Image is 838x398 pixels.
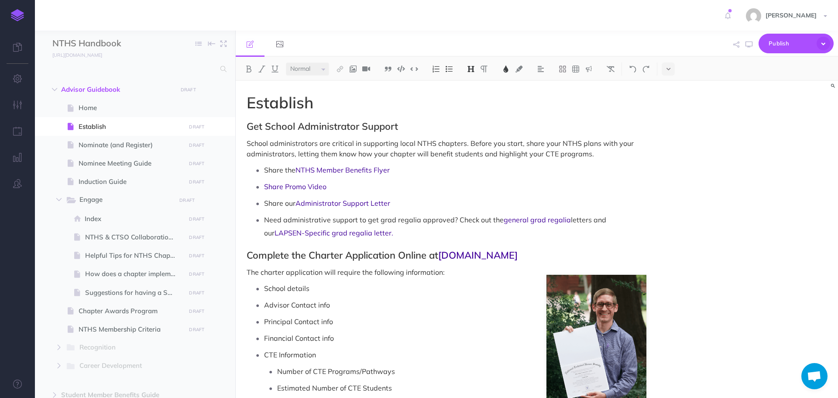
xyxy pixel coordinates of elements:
[275,228,392,237] a: LAPSEN-Specific grad regalia letter
[79,360,170,372] span: Career Development
[186,232,208,242] button: DRAFT
[438,249,518,261] a: [DOMAIN_NAME]
[585,66,593,73] img: Callout dropdown menu button
[11,9,24,21] img: logo-mark.svg
[189,142,204,148] small: DRAFT
[186,325,208,335] button: DRAFT
[52,52,102,58] small: [URL][DOMAIN_NAME]
[264,166,295,174] span: Share the
[189,124,204,130] small: DRAFT
[445,66,453,73] img: Unordered list button
[85,214,183,224] span: Index
[79,121,183,132] span: Establish
[572,66,580,73] img: Create table button
[85,250,183,261] span: Helpful Tips for NTHS Chapter Officers
[384,66,392,73] img: Blockquote button
[362,66,370,73] img: Add video button
[186,306,208,316] button: DRAFT
[85,287,183,298] span: Suggestions for having a Successful Chapter
[264,350,316,359] span: CTE Information
[759,34,834,53] button: Publish
[247,139,635,158] span: School administrators are critical in supporting local NTHS chapters. Before you start, share you...
[607,66,615,73] img: Clear styles button
[247,249,438,261] span: Complete the Charter Application Online at
[186,269,208,279] button: DRAFT
[85,269,183,279] span: How does a chapter implement the Core Four Objectives?
[79,324,183,335] span: NTHS Membership Criteria
[247,120,398,132] span: Get School Administrator Support
[629,66,637,73] img: Undo
[392,228,393,237] span: .
[264,334,334,343] span: Financial Contact info
[264,317,333,326] span: Principal Contact info
[349,66,357,73] img: Add image button
[801,363,828,389] div: Open chat
[179,197,195,203] small: DRAFT
[79,103,183,113] span: Home
[186,122,208,132] button: DRAFT
[277,367,395,376] span: Number of CTE Programs/Pathways
[264,215,504,224] span: Need administrative support to get grad regalia approved? Check out the
[79,306,183,316] span: Chapter Awards Program
[189,271,204,277] small: DRAFT
[186,140,208,150] button: DRAFT
[186,159,208,169] button: DRAFT
[245,66,253,73] img: Bold button
[247,93,313,112] span: Establish
[79,177,183,187] span: Induction Guide
[79,342,170,353] span: Recognition
[186,288,208,298] button: DRAFT
[264,182,326,191] a: Share Promo Video
[502,66,510,73] img: Text color button
[271,66,279,73] img: Underline button
[85,232,183,242] span: NTHS & CTSO Collaboration Guide
[186,214,208,224] button: DRAFT
[277,384,392,392] span: Estimated Number of CTE Students
[761,11,821,19] span: [PERSON_NAME]
[295,199,390,208] a: Administrator Support Letter
[52,37,155,50] input: Documentation Name
[467,66,475,73] img: Headings dropdown button
[189,216,204,222] small: DRAFT
[189,290,204,296] small: DRAFT
[504,215,571,224] a: general grad regalia
[537,66,545,73] img: Alignment dropdown menu button
[264,199,295,208] span: Share our
[264,301,330,309] span: Advisor Contact info
[52,61,215,77] input: Search
[336,66,344,73] img: Link button
[186,177,208,187] button: DRAFT
[769,37,812,50] span: Publish
[247,268,445,277] span: The charter application will require the following information:
[177,85,199,95] button: DRAFT
[189,308,204,314] small: DRAFT
[189,327,204,332] small: DRAFT
[642,66,650,73] img: Redo
[189,235,204,240] small: DRAFT
[189,179,204,185] small: DRAFT
[432,66,440,73] img: Ordered list button
[79,140,183,150] span: Nominate (and Register)
[35,50,111,59] a: [URL][DOMAIN_NAME]
[189,161,204,166] small: DRAFT
[295,166,390,174] a: NTHS Member Benefits Flyer
[397,66,405,72] img: Code block button
[79,194,170,206] span: Engage
[79,158,183,169] span: Nominee Meeting Guide
[480,66,488,73] img: Paragraph button
[264,284,309,293] span: School details
[186,251,208,261] button: DRAFT
[176,195,198,205] button: DRAFT
[746,8,761,24] img: e15ca27c081d2886606c458bc858b488.jpg
[189,253,204,259] small: DRAFT
[61,84,172,95] span: Advisor Guidebook
[410,66,418,72] img: Inline code button
[181,87,196,93] small: DRAFT
[515,66,523,73] img: Text background color button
